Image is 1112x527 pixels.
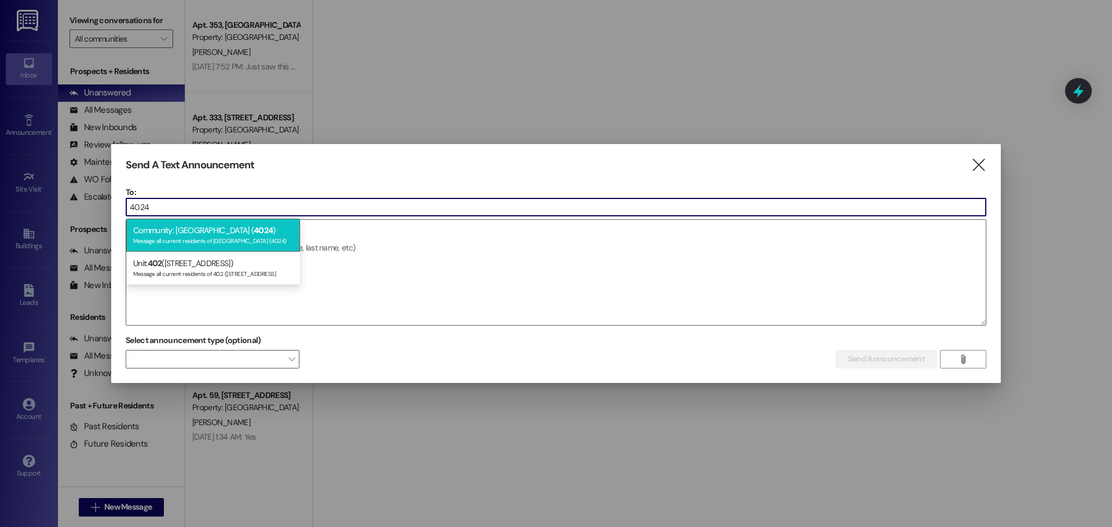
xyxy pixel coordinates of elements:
[133,268,293,278] div: Message all current residents of 402 ([STREET_ADDRESS]
[959,355,967,364] i: 
[836,350,937,368] button: Send Announcement
[126,198,986,216] input: Type to select the units, buildings, or communities you want to message. (e.g. 'Unit 1A', 'Buildi...
[254,225,273,235] span: 4024
[126,252,300,285] div: Unit: ([STREET_ADDRESS])
[971,159,986,171] i: 
[148,258,162,268] span: 402
[126,331,261,349] label: Select announcement type (optional)
[126,159,254,172] h3: Send A Text Announcement
[848,353,925,365] span: Send Announcement
[133,235,293,245] div: Message all current residents of [GEOGRAPHIC_DATA] (4024)
[126,219,300,252] div: Community: [GEOGRAPHIC_DATA] ( )
[126,186,986,198] p: To:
